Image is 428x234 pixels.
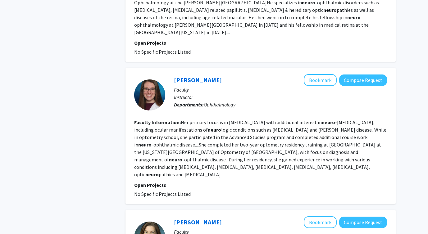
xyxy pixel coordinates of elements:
p: Open Projects [134,39,387,47]
b: neuro [169,156,182,163]
p: Faculty [174,86,387,93]
span: Ophthalmology [204,101,235,108]
b: neuro [145,171,159,178]
b: neuro [138,142,152,148]
button: Add Jaishri Blakeley to Bookmarks [304,216,337,228]
b: neuro [323,7,337,13]
a: [PERSON_NAME] [174,76,222,84]
span: No Specific Projects Listed [134,191,191,197]
iframe: Chat [5,206,26,229]
b: Faculty Information: [134,119,181,125]
b: neuro [208,127,221,133]
span: No Specific Projects Listed [134,49,191,55]
button: Compose Request to Jaishri Blakeley [339,217,387,228]
a: [PERSON_NAME] [174,218,222,226]
b: neuro [347,14,361,20]
button: Add Kelly Seidler to Bookmarks [304,74,337,86]
p: Instructor [174,93,387,101]
button: Compose Request to Kelly Seidler [339,74,387,86]
fg-read-more: Her primary focus is in [MEDICAL_DATA] with additional interest in -[MEDICAL_DATA], including ocu... [134,119,386,178]
p: Open Projects [134,181,387,189]
b: neuro [322,119,335,125]
b: Departments: [174,101,204,108]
